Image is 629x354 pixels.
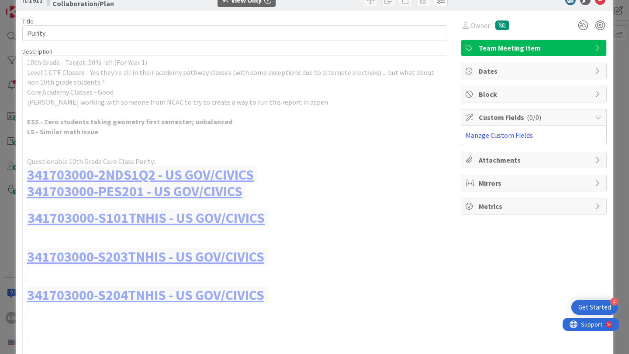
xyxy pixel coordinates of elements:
span: Support [18,1,40,12]
a: 341703000-PES201 - US GOV/CIVICS [27,183,242,200]
input: type card name here... [22,25,447,41]
div: 9+ [44,3,48,10]
span: Description [22,48,52,55]
p: Questionable 10th Grade Core Class Purity: [27,157,442,167]
strong: LS - Similar math issue [27,127,98,136]
span: Block [479,89,591,99]
div: 4 [610,298,618,306]
span: Dates [479,66,591,76]
p: Core Academy Classes - Good [27,87,442,97]
span: Owner [470,20,490,31]
a: Manage Custom Fields [466,131,533,140]
a: 341703000-2NDS1Q2 - US GOV/CIVICS [27,166,254,184]
a: 341703000-S101TNHIS - US GOV/CIVICS [28,209,265,227]
div: Get Started [578,303,611,312]
label: Title [22,17,34,25]
span: ( 0/0 ) [527,113,541,122]
span: Metrics [479,201,591,211]
div: Open Get Started checklist, remaining modules: 4 [571,300,618,315]
span: Mirrors [479,178,591,188]
a: 341703000-S203TNHIS - US GOV/CIVICS [27,248,264,265]
span: Custom Fields [479,112,591,123]
p: [PERSON_NAME] working with someone from NCAC to try to create a way to run this report in aspen [27,97,442,107]
strong: ESS - Zero students taking geometry first semester; unbalanced [27,117,232,126]
p: 10th Grade - Target: 50%-ish (For Year 1) [27,58,442,68]
span: Team Meeting Item [479,43,591,53]
span: Attachments [479,155,591,165]
p: Level 1 CTE Classes - Yes they're all in their academy pathway classes (with some exceptions due ... [27,68,442,87]
a: 341703000-S204TNHIS - US GOV/CIVICS [27,286,264,304]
